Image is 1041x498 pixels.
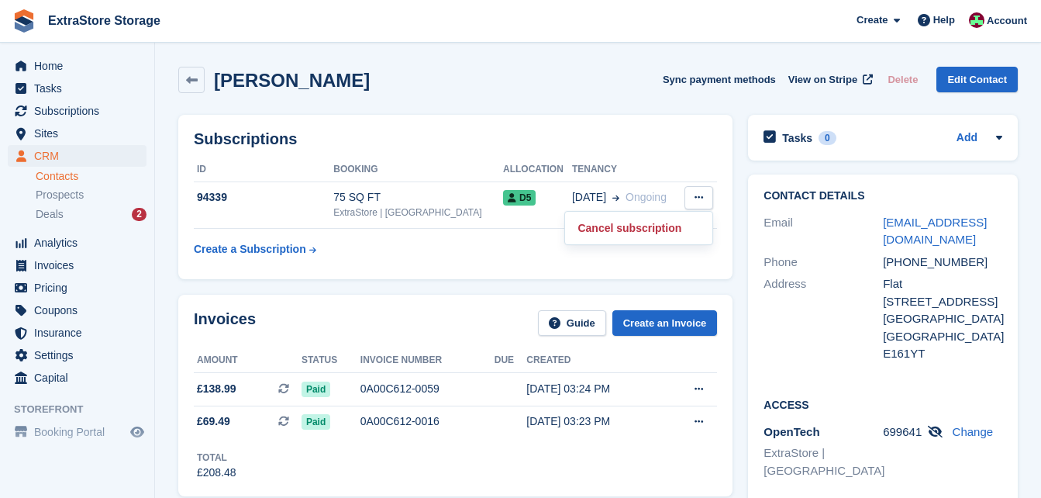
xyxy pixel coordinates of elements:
span: CRM [34,145,127,167]
a: menu [8,55,146,77]
div: £208.48 [197,465,236,481]
h2: Invoices [194,310,256,336]
a: menu [8,232,146,254]
span: Paid [302,414,330,430]
span: D5 [503,190,536,206]
div: Phone [764,254,883,271]
a: menu [8,299,146,321]
span: Tasks [34,78,127,99]
th: Booking [333,157,503,182]
div: [GEOGRAPHIC_DATA] [883,328,1002,346]
th: Allocation [503,157,572,182]
span: Settings [34,344,127,366]
img: stora-icon-8386f47178a22dfd0bd8f6a31ec36ba5ce8667c1dd55bd0f319d3a0aa187defe.svg [12,9,36,33]
span: Subscriptions [34,100,127,122]
a: Change [953,425,994,438]
h2: Access [764,396,1002,412]
span: Prospects [36,188,84,202]
span: 699641 [883,425,922,438]
span: Coupons [34,299,127,321]
div: ExtraStore | [GEOGRAPHIC_DATA] [333,206,503,220]
span: Invoices [34,254,127,276]
span: Deals [36,207,64,222]
th: Invoice number [360,348,495,373]
a: Deals 2 [36,206,146,223]
div: 94339 [194,189,333,206]
span: [DATE] [572,189,606,206]
th: Created [526,348,664,373]
div: Total [197,451,236,465]
a: Edit Contact [936,67,1018,92]
a: menu [8,145,146,167]
div: Flat [STREET_ADDRESS] [883,275,1002,310]
div: 0 [819,131,836,145]
div: [GEOGRAPHIC_DATA] [883,310,1002,328]
a: menu [8,421,146,443]
span: OpenTech [764,425,819,438]
a: menu [8,123,146,144]
th: Status [302,348,360,373]
a: Prospects [36,187,146,203]
div: [DATE] 03:23 PM [526,413,664,430]
a: Add [957,130,977,147]
div: E161YT [883,345,1002,363]
a: menu [8,344,146,366]
div: Create a Subscription [194,241,306,258]
span: Storefront [14,402,154,417]
div: Email [764,214,883,249]
button: Sync payment methods [663,67,776,92]
span: Home [34,55,127,77]
a: Create an Invoice [612,310,718,336]
button: Delete [881,67,924,92]
span: £69.49 [197,413,230,430]
div: 0A00C612-0059 [360,381,495,397]
h2: Subscriptions [194,130,717,148]
div: 75 SQ FT [333,189,503,206]
a: menu [8,277,146,299]
a: menu [8,367,146,389]
th: Due [495,348,527,373]
div: 2 [132,208,146,221]
a: Preview store [128,423,146,441]
span: Sites [34,123,127,144]
a: menu [8,78,146,99]
h2: [PERSON_NAME] [214,70,370,91]
a: Guide [538,310,606,336]
a: ExtraStore Storage [42,8,167,33]
li: ExtraStore | [GEOGRAPHIC_DATA] [764,444,883,479]
a: menu [8,322,146,344]
span: Paid [302,382,330,397]
span: Ongoing [626,191,667,203]
a: Contacts [36,169,146,184]
span: View on Stripe [788,72,857,88]
h2: Contact Details [764,190,1002,202]
th: Tenancy [572,157,680,182]
div: Address [764,275,883,363]
span: Help [933,12,955,28]
a: [EMAIL_ADDRESS][DOMAIN_NAME] [883,216,987,247]
span: Insurance [34,322,127,344]
th: Amount [194,348,302,373]
h2: Tasks [782,131,812,145]
span: Pricing [34,277,127,299]
span: £138.99 [197,381,236,397]
th: ID [194,157,333,182]
p: Cancel subscription [571,218,706,238]
a: menu [8,254,146,276]
div: [DATE] 03:24 PM [526,381,664,397]
span: Analytics [34,232,127,254]
a: menu [8,100,146,122]
span: Account [987,13,1027,29]
img: Chelsea Parker [969,12,984,28]
span: Capital [34,367,127,389]
div: [PHONE_NUMBER] [883,254,1002,271]
a: View on Stripe [782,67,876,92]
span: Create [857,12,888,28]
div: 0A00C612-0016 [360,413,495,430]
span: Booking Portal [34,421,127,443]
a: Create a Subscription [194,235,316,264]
